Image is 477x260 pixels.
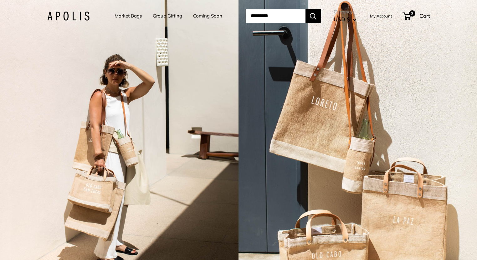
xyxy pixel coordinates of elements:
[334,14,356,24] button: USD $
[246,9,305,23] input: Search...
[403,11,430,21] a: 3 Cart
[193,12,222,20] a: Coming Soon
[305,9,321,23] button: Search
[334,16,350,22] span: USD $
[115,12,142,20] a: Market Bags
[153,12,182,20] a: Group Gifting
[409,10,415,17] span: 3
[419,12,430,19] span: Cart
[370,12,392,20] a: My Account
[334,7,356,16] span: Currency
[47,12,90,21] img: Apolis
